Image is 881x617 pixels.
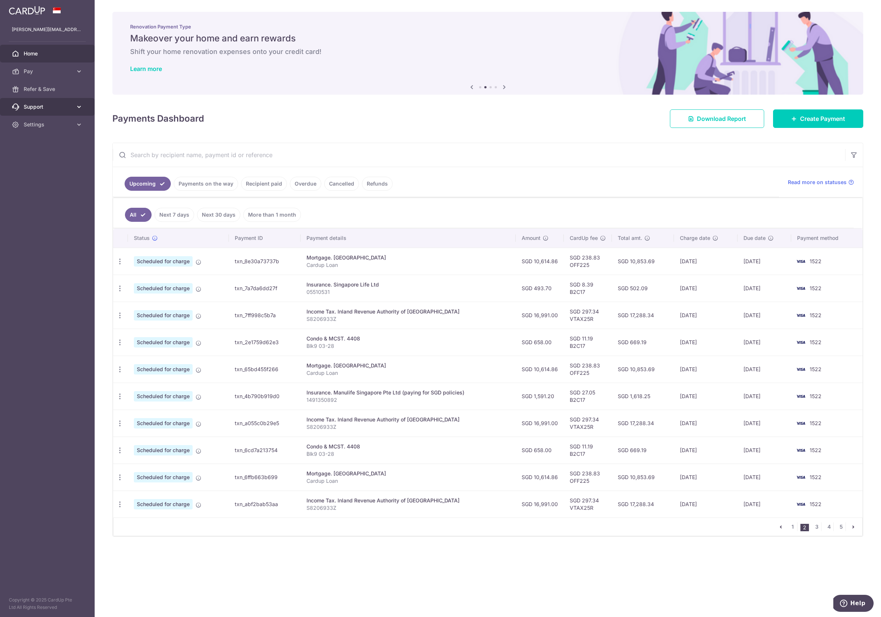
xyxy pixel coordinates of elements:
[134,256,193,267] span: Scheduled for charge
[306,369,510,377] p: Cardup Loan
[612,275,674,302] td: SGD 502.09
[612,464,674,491] td: SGD 10,853.69
[125,208,152,222] a: All
[612,383,674,410] td: SGD 1,618.25
[130,47,846,56] h6: Shift your home renovation expenses onto your credit card!
[134,418,193,428] span: Scheduled for charge
[738,383,791,410] td: [DATE]
[800,114,845,123] span: Create Payment
[674,383,738,410] td: [DATE]
[306,315,510,323] p: S8206933Z
[812,522,821,531] a: 3
[810,285,821,291] span: 1522
[618,234,642,242] span: Total amt.
[788,179,854,186] a: Read more on statuses
[306,362,510,369] div: Mortgage. [GEOGRAPHIC_DATA]
[306,423,510,431] p: S8206933Z
[564,329,612,356] td: SGD 11.19 B2C17
[516,248,564,275] td: SGD 10,614.86
[125,177,171,191] a: Upcoming
[810,366,821,372] span: 1522
[306,342,510,350] p: Blk9 03-28
[229,437,301,464] td: txn_6cd7a213754
[564,248,612,275] td: SGD 238.83 OFF225
[306,281,510,288] div: Insurance. Singapore Life Ltd
[113,143,845,167] input: Search by recipient name, payment id or reference
[155,208,194,222] a: Next 7 days
[130,33,846,44] h5: Makeover your home and earn rewards
[306,477,510,485] p: Cardup Loan
[229,275,301,302] td: txn_7a7da6dd27f
[134,283,193,294] span: Scheduled for charge
[570,234,598,242] span: CardUp fee
[697,114,746,123] span: Download Report
[130,24,846,30] p: Renovation Payment Type
[516,356,564,383] td: SGD 10,614.86
[674,329,738,356] td: [DATE]
[810,447,821,453] span: 1522
[516,464,564,491] td: SGD 10,614.86
[174,177,238,191] a: Payments on the way
[306,416,510,423] div: Income Tax. Inland Revenue Authority of [GEOGRAPHIC_DATA]
[793,284,808,293] img: Bank Card
[738,248,791,275] td: [DATE]
[24,103,72,111] span: Support
[134,337,193,348] span: Scheduled for charge
[810,501,821,507] span: 1522
[738,356,791,383] td: [DATE]
[793,311,808,320] img: Bank Card
[738,275,791,302] td: [DATE]
[229,302,301,329] td: txn_7ff998c5b7a
[24,68,72,75] span: Pay
[306,450,510,458] p: Blk9 03-28
[793,419,808,428] img: Bank Card
[306,335,510,342] div: Condo & MCST. 4408
[564,383,612,410] td: SGD 27.05 B2C17
[810,339,821,345] span: 1522
[197,208,240,222] a: Next 30 days
[793,257,808,266] img: Bank Card
[743,234,766,242] span: Due date
[516,275,564,302] td: SGD 493.70
[306,497,510,504] div: Income Tax. Inland Revenue Authority of [GEOGRAPHIC_DATA]
[306,504,510,512] p: S8206933Z
[824,522,833,531] a: 4
[793,338,808,347] img: Bank Card
[24,85,72,93] span: Refer & Save
[773,109,863,128] a: Create Payment
[12,26,83,33] p: [PERSON_NAME][EMAIL_ADDRESS][DOMAIN_NAME]
[229,410,301,437] td: txn_a055c0b29e5
[229,383,301,410] td: txn_4b790b919d0
[674,491,738,518] td: [DATE]
[306,470,510,477] div: Mortgage. [GEOGRAPHIC_DATA]
[229,464,301,491] td: txn_6ffb663b699
[306,396,510,404] p: 1491350892
[564,410,612,437] td: SGD 297.34 VTAX25R
[516,383,564,410] td: SGD 1,591.20
[793,473,808,482] img: Bank Card
[229,248,301,275] td: txn_8e30a73737b
[738,302,791,329] td: [DATE]
[229,228,301,248] th: Payment ID
[670,109,764,128] a: Download Report
[112,12,863,95] img: Renovation banner
[134,364,193,374] span: Scheduled for charge
[738,491,791,518] td: [DATE]
[810,420,821,426] span: 1522
[837,522,846,531] a: 5
[301,228,516,248] th: Payment details
[833,595,874,613] iframe: Opens a widget where you can find more information
[290,177,321,191] a: Overdue
[793,500,808,509] img: Bank Card
[362,177,393,191] a: Refunds
[229,491,301,518] td: txn_abf2bab53aa
[674,275,738,302] td: [DATE]
[306,389,510,396] div: Insurance. Manulife Singapore Pte Ltd (paying for SGD policies)
[306,254,510,261] div: Mortgage. [GEOGRAPHIC_DATA]
[522,234,541,242] span: Amount
[134,445,193,455] span: Scheduled for charge
[134,391,193,401] span: Scheduled for charge
[612,302,674,329] td: SGD 17,288.34
[788,522,797,531] a: 1
[800,524,809,531] li: 2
